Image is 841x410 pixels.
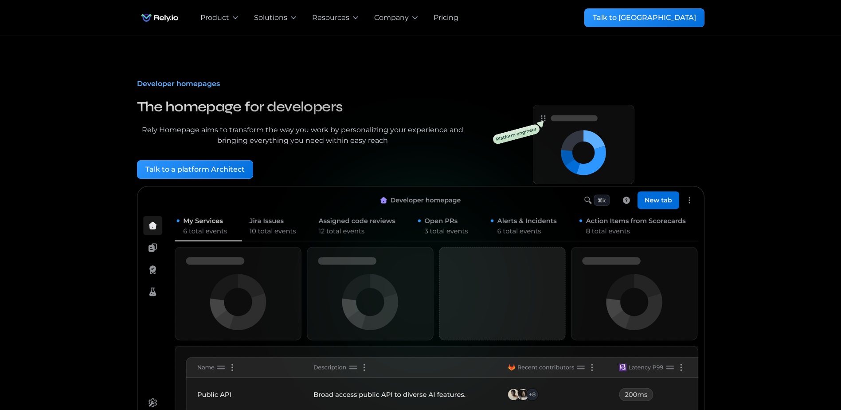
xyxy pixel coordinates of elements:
h3: The homepage for developers [137,96,469,118]
div: Solutions [254,12,287,23]
div: Talk to a platform Architect [145,164,245,175]
div: Developer homepages [137,79,469,89]
a: Talk to [GEOGRAPHIC_DATA] [584,8,704,27]
div: Product [200,12,229,23]
div: Talk to [GEOGRAPHIC_DATA] [593,12,696,23]
div: Rely Homepage aims to transform the way you work by personalizing your experience and bringing ev... [137,125,469,146]
div: Resources [312,12,349,23]
div: Company [374,12,409,23]
a: Talk to a platform Architect [137,160,253,179]
img: Rely.io logo [137,9,183,27]
a: Pricing [434,12,458,23]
